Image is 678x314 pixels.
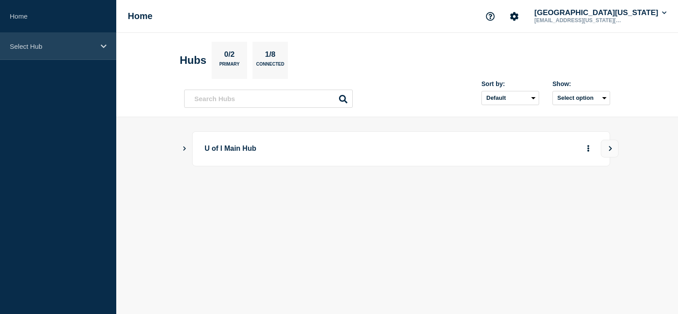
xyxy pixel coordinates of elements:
[128,11,153,21] h1: Home
[532,17,625,24] p: [EMAIL_ADDRESS][US_STATE][DOMAIN_NAME]
[532,8,668,17] button: [GEOGRAPHIC_DATA][US_STATE]
[481,91,539,105] select: Sort by
[262,50,279,62] p: 1/8
[552,80,610,87] div: Show:
[182,145,187,152] button: Show Connected Hubs
[184,90,353,108] input: Search Hubs
[505,7,524,26] button: Account settings
[180,54,206,67] h2: Hubs
[552,91,610,105] button: Select option
[481,80,539,87] div: Sort by:
[481,7,500,26] button: Support
[205,141,450,157] p: U of I Main Hub
[10,43,95,50] p: Select Hub
[219,62,240,71] p: Primary
[221,50,238,62] p: 0/2
[601,140,619,157] button: View
[256,62,284,71] p: Connected
[583,141,594,157] button: More actions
